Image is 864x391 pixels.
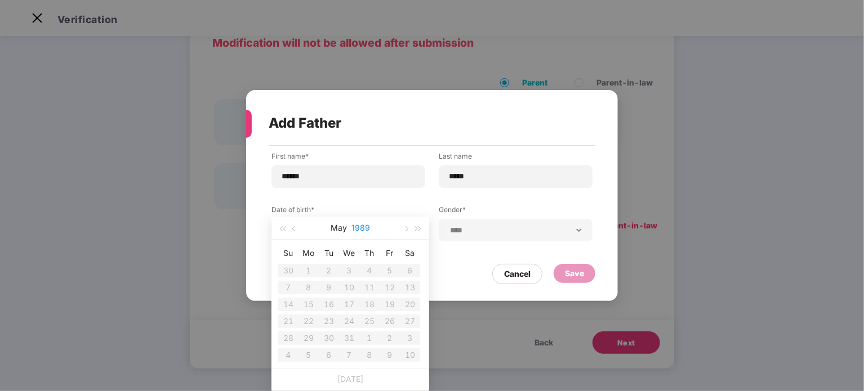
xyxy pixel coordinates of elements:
th: Fr [380,244,400,262]
div: Save [565,267,584,280]
div: Cancel [504,268,531,280]
button: May [331,217,347,239]
th: Tu [319,244,339,262]
label: Gender* [439,205,593,219]
a: [DATE] [337,374,363,384]
button: 1989 [351,217,370,239]
div: Add Father [269,101,568,145]
label: First name* [271,151,425,165]
th: We [339,244,359,262]
th: Mo [299,244,319,262]
label: Date of birth* [271,205,425,219]
th: Sa [400,244,420,262]
label: Last name [439,151,593,165]
th: Th [359,244,380,262]
th: Su [278,244,299,262]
